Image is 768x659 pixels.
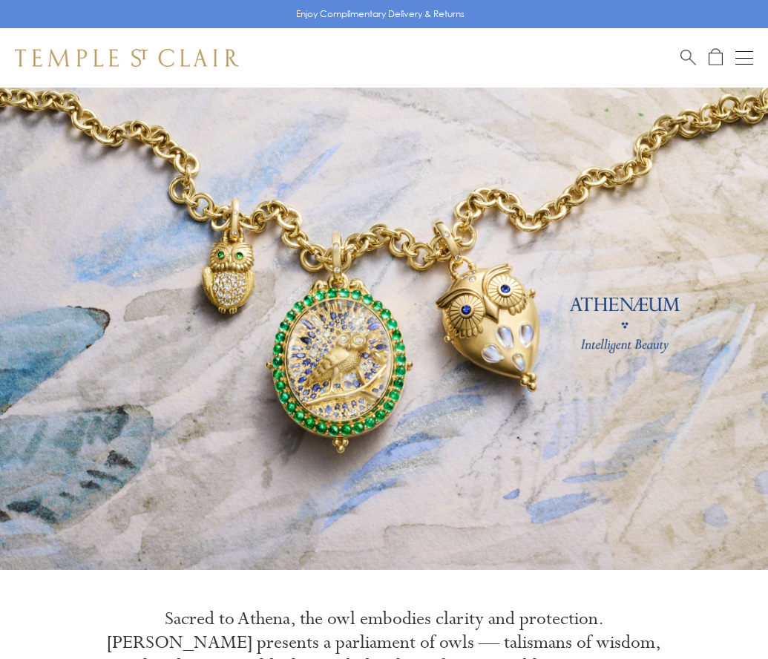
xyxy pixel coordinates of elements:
p: Enjoy Complimentary Delivery & Returns [296,7,465,22]
img: Temple St. Clair [15,49,239,67]
button: Open navigation [735,49,753,67]
a: Open Shopping Bag [709,48,723,67]
a: Search [680,48,696,67]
